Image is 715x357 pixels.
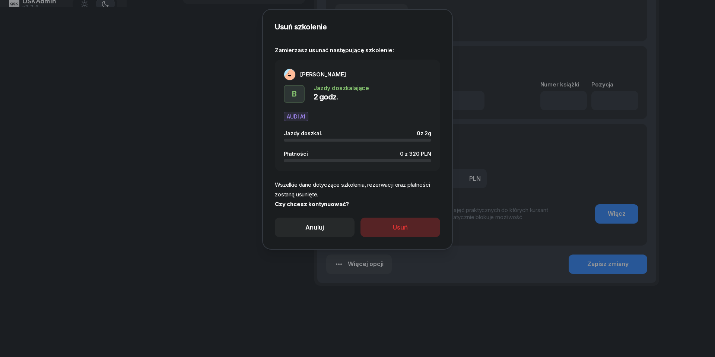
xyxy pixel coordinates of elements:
div: Anuluj [305,223,324,233]
div: Czy chcesz kontynuować? [275,199,440,209]
div: 0 z 320 PLN [400,151,431,157]
button: B [284,85,305,103]
h2: Usuń szkolenie [275,22,440,32]
div: Płatności [284,151,312,157]
div: B [289,87,300,101]
div: [PERSON_NAME] [300,72,346,77]
span: AUDI A1 [284,112,308,121]
button: Usuń [360,218,440,237]
div: Jazdy doszkalające [314,85,369,91]
div: Usuń [393,223,408,233]
div: 0 z 2g [417,130,431,136]
button: Anuluj [275,218,355,237]
div: 2 godz. [314,91,369,103]
span: Jazdy doszkal. [284,130,322,136]
div: Wszelkie dane dotyczące szkolenia, rezerwacji oraz płatności zostaną usunięte. [275,180,440,199]
div: Zamierzasz usunać następującę szkolenie: [275,37,440,55]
